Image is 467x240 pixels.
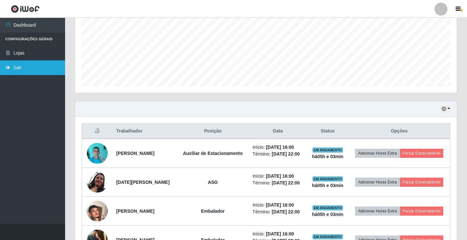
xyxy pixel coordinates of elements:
li: Término: [253,208,303,215]
button: Adicionar Horas Extra [355,149,400,158]
th: Trabalhador [112,124,177,139]
time: [DATE] 22:00 [272,151,300,157]
strong: Auxiliar de Estacionamento [183,151,243,156]
button: Adicionar Horas Extra [355,178,400,187]
time: [DATE] 22:00 [272,180,300,185]
li: Término: [253,180,303,186]
strong: Embalador [201,208,225,214]
time: [DATE] 16:00 [266,202,294,208]
li: Início: [253,173,303,180]
th: Data [249,124,307,139]
img: 1726002463138.jpeg [87,193,108,230]
li: Término: [253,151,303,158]
button: Adicionar Horas Extra [355,207,400,216]
th: Opções [349,124,450,139]
strong: há 05 h e 03 min [312,154,344,159]
li: Início: [253,202,303,208]
time: [DATE] 22:00 [272,209,300,214]
img: 1689337855569.jpeg [87,172,108,193]
li: Início: [253,231,303,237]
th: Posição [177,124,249,139]
button: Forçar Encerramento [400,178,444,187]
strong: ASG [208,180,218,185]
strong: [PERSON_NAME] [116,151,154,156]
button: Forçar Encerramento [400,207,444,216]
span: EM ANDAMENTO [312,147,343,153]
li: Início: [253,144,303,151]
time: [DATE] 16:00 [266,173,294,179]
span: EM ANDAMENTO [312,176,343,182]
strong: há 05 h e 03 min [312,212,344,217]
strong: há 05 h e 03 min [312,183,344,188]
time: [DATE] 16:00 [266,231,294,236]
span: EM ANDAMENTO [312,234,343,239]
img: 1699884729750.jpeg [87,139,108,167]
strong: [DATE][PERSON_NAME] [116,180,170,185]
time: [DATE] 16:00 [266,145,294,150]
th: Status [307,124,349,139]
button: Forçar Encerramento [400,149,444,158]
strong: [PERSON_NAME] [116,208,154,214]
img: CoreUI Logo [11,5,40,13]
span: EM ANDAMENTO [312,205,343,210]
